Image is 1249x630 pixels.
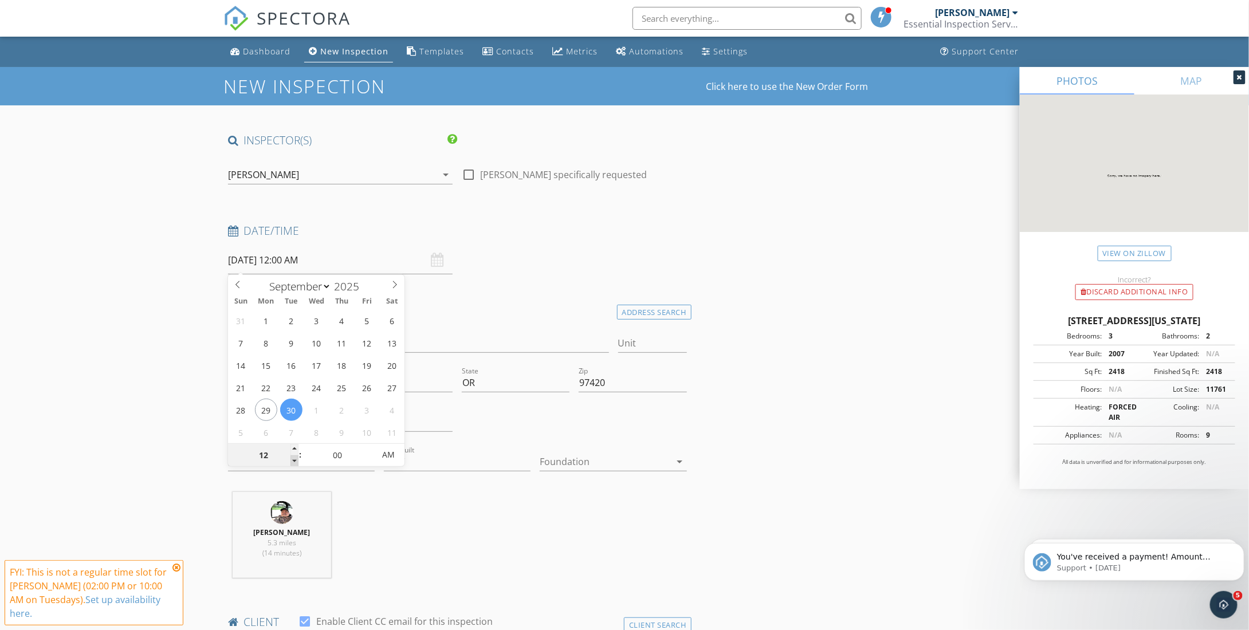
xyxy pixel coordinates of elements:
[253,298,278,305] span: Mon
[1134,349,1199,359] div: Year Updated:
[379,298,404,305] span: Sat
[331,376,353,399] span: September 25, 2025
[280,354,303,376] span: September 16, 2025
[230,376,252,399] span: September 21, 2025
[257,6,351,30] span: SPECTORA
[223,6,249,31] img: The Best Home Inspection Software - Spectora
[1037,430,1102,440] div: Appliances:
[356,332,378,354] span: September 12, 2025
[1037,331,1102,341] div: Bedrooms:
[10,593,160,620] a: Set up availability here.
[304,298,329,305] span: Wed
[566,46,598,57] div: Metrics
[37,33,206,168] span: You've received a payment! Amount $605.00 Fee $0.00 Net $605.00 Transaction # pi_3SAeRVK7snlDGpRF...
[1102,331,1134,341] div: 3
[268,538,296,548] span: 5.3 miles
[381,354,403,376] span: September 20, 2025
[331,309,353,332] span: September 4, 2025
[329,298,354,305] span: Thu
[1134,67,1249,94] a: MAP
[230,421,252,443] span: October 5, 2025
[1199,430,1232,440] div: 9
[611,41,688,62] a: Automations (Basic)
[228,246,453,274] input: Select date
[1037,402,1102,423] div: Heating:
[673,455,687,468] i: arrow_drop_down
[480,169,647,180] label: [PERSON_NAME] specifically requested
[904,18,1018,30] div: Essential Inspection Services LLC
[548,41,602,62] a: Metrics
[320,46,388,57] div: New Inspection
[331,279,369,294] input: Year
[230,332,252,354] span: September 7, 2025
[254,527,311,537] strong: [PERSON_NAME]
[243,46,290,57] div: Dashboard
[1075,284,1193,300] div: Discard Additional info
[262,548,301,558] span: (14 minutes)
[1020,67,1134,94] a: PHOTOS
[936,41,1023,62] a: Support Center
[381,421,403,443] span: October 11, 2025
[280,309,303,332] span: September 2, 2025
[1199,367,1232,377] div: 2418
[1020,94,1249,259] img: streetview
[1199,384,1232,395] div: 11761
[439,168,453,182] i: arrow_drop_down
[1102,349,1134,359] div: 2007
[1199,331,1232,341] div: 2
[419,46,464,57] div: Templates
[230,309,252,332] span: August 31, 2025
[1034,314,1235,328] div: [STREET_ADDRESS][US_STATE]
[1034,458,1235,466] p: All data is unverified and for informational purposes only.
[331,421,353,443] span: October 9, 2025
[356,309,378,332] span: September 5, 2025
[1020,519,1249,599] iframe: Intercom notifications message
[1134,402,1199,423] div: Cooling:
[1109,384,1122,394] span: N/A
[356,376,378,399] span: September 26, 2025
[617,305,692,320] div: Address Search
[373,443,404,466] span: Click to toggle
[1134,430,1199,440] div: Rooms:
[331,399,353,421] span: October 2, 2025
[228,298,253,305] span: Sun
[381,376,403,399] span: September 27, 2025
[230,399,252,421] span: September 28, 2025
[305,309,328,332] span: September 3, 2025
[305,332,328,354] span: September 10, 2025
[381,332,403,354] span: September 13, 2025
[1037,349,1102,359] div: Year Built:
[706,82,868,91] a: Click here to use the New Order Form
[1037,367,1102,377] div: Sq Ft:
[304,41,393,62] a: New Inspection
[1102,402,1134,423] div: FORCED AIR
[280,332,303,354] span: September 9, 2025
[356,354,378,376] span: September 19, 2025
[255,421,277,443] span: October 6, 2025
[952,46,1019,57] div: Support Center
[316,616,493,627] label: Enable Client CC email for this inspection
[1020,275,1249,284] div: Incorrect?
[697,41,752,62] a: Settings
[298,443,302,466] span: :
[331,354,353,376] span: September 18, 2025
[1210,591,1238,619] iframe: Intercom live chat
[381,309,403,332] span: September 6, 2025
[331,332,353,354] span: September 11, 2025
[354,298,379,305] span: Fri
[305,354,328,376] span: September 17, 2025
[305,399,328,421] span: October 1, 2025
[356,421,378,443] span: October 10, 2025
[228,170,299,180] div: [PERSON_NAME]
[633,7,862,30] input: Search everything...
[223,76,477,96] h1: New Inspection
[402,41,469,62] a: Templates
[270,501,293,524] img: 9f044c6011564407966a5b6aae6872c8.jpeg
[935,7,1010,18] div: [PERSON_NAME]
[280,421,303,443] span: October 7, 2025
[713,46,748,57] div: Settings
[381,399,403,421] span: October 4, 2025
[278,298,304,305] span: Tue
